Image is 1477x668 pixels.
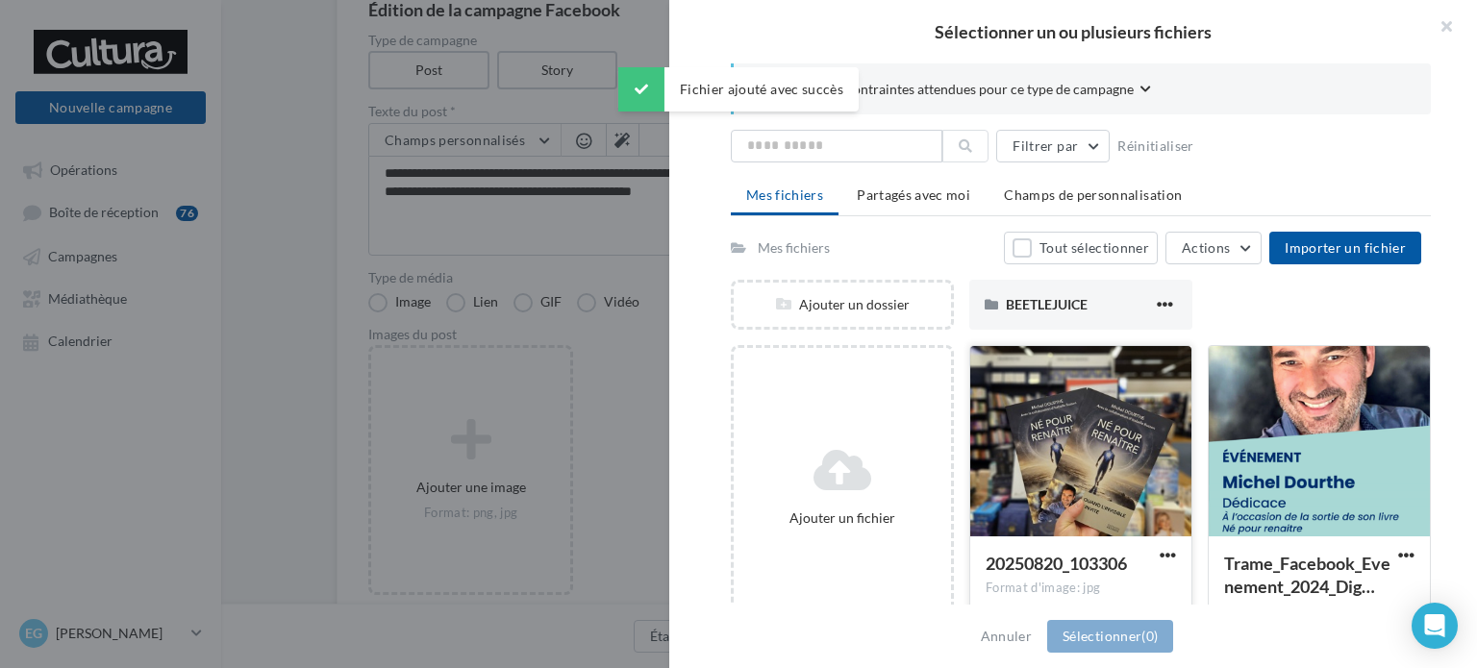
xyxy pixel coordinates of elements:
[1141,628,1158,644] span: (0)
[734,295,951,314] div: Ajouter un dossier
[1110,135,1202,158] button: Réinitialiser
[1285,239,1406,256] span: Importer un fichier
[986,553,1127,574] span: 20250820_103306
[618,67,859,111] div: Fichier ajouté avec succès
[1006,296,1088,312] span: BEETLEJUICE
[1269,232,1421,264] button: Importer un fichier
[1182,239,1230,256] span: Actions
[764,80,1134,99] span: Consulter les contraintes attendues pour ce type de campagne
[986,580,1176,597] div: Format d'image: jpg
[996,130,1110,162] button: Filtrer par
[764,79,1151,103] button: Consulter les contraintes attendues pour ce type de campagne
[1165,232,1262,264] button: Actions
[857,186,970,203] span: Partagés avec moi
[1047,620,1173,653] button: Sélectionner(0)
[700,23,1446,40] h2: Sélectionner un ou plusieurs fichiers
[1004,232,1158,264] button: Tout sélectionner
[1224,603,1414,620] div: Format d'image: png
[973,625,1039,648] button: Annuler
[1004,186,1182,203] span: Champs de personnalisation
[1224,553,1390,597] span: Trame_Facebook_Evenement_2024_Digitaleo.pptx (2)
[746,186,823,203] span: Mes fichiers
[741,508,943,528] div: Ajouter un fichier
[758,238,830,258] div: Mes fichiers
[1412,603,1458,649] div: Open Intercom Messenger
